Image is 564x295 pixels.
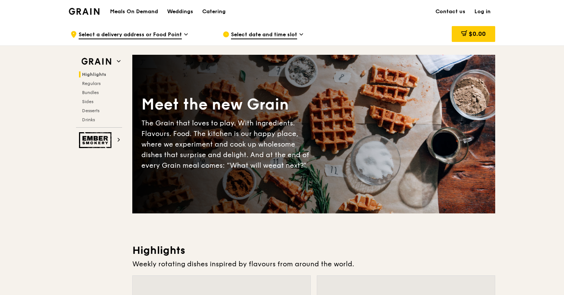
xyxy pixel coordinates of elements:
div: Weddings [167,0,193,23]
h3: Highlights [132,244,495,257]
a: Log in [470,0,495,23]
div: Weekly rotating dishes inspired by flavours from around the world. [132,259,495,269]
div: Catering [202,0,226,23]
span: $0.00 [469,30,486,37]
span: Select a delivery address or Food Point [79,31,182,39]
span: Highlights [82,72,106,77]
div: Meet the new Grain [141,94,314,115]
span: Select date and time slot [231,31,297,39]
div: The Grain that loves to play. With ingredients. Flavours. Food. The kitchen is our happy place, w... [141,118,314,171]
img: Grain web logo [79,55,114,68]
span: Regulars [82,81,101,86]
span: Drinks [82,117,95,122]
h1: Meals On Demand [110,8,158,15]
span: Desserts [82,108,99,113]
a: Weddings [163,0,198,23]
img: Ember Smokery web logo [79,132,114,148]
img: Grain [69,8,99,15]
a: Contact us [431,0,470,23]
a: Catering [198,0,230,23]
span: eat next?” [273,161,307,170]
span: Sides [82,99,93,104]
span: Bundles [82,90,99,95]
